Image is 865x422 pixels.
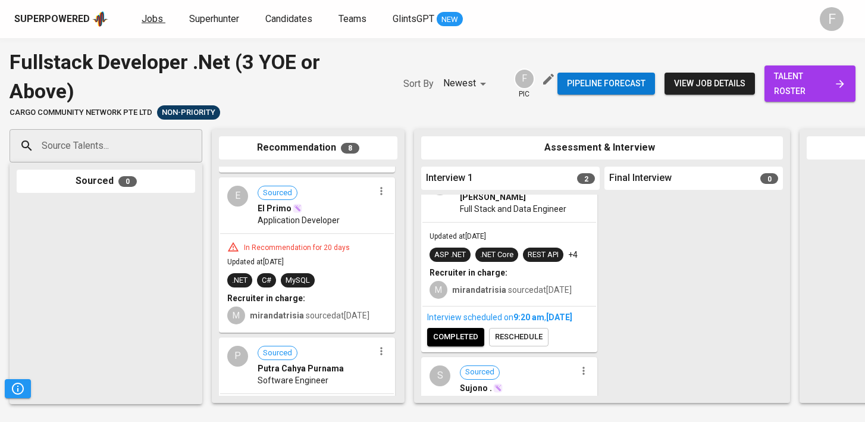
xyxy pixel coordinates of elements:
[430,268,507,277] b: Recruiter in charge:
[493,383,503,393] img: magic_wand.svg
[452,285,572,295] span: sourced at [DATE]
[433,330,478,344] span: completed
[452,285,506,295] b: mirandatrisia
[258,362,344,374] span: Putra Cahya Purnama
[10,48,380,105] div: Fullstack Developer .Net (3 YOE or Above)
[460,203,566,215] span: Full Stack and Data Engineer
[157,107,220,118] span: Non-Priority
[14,10,108,28] a: Superpoweredapp logo
[14,12,90,26] div: Superpowered
[92,10,108,28] img: app logo
[232,275,247,286] div: .NET
[426,171,473,185] span: Interview 1
[293,204,302,213] img: magic_wand.svg
[393,12,463,27] a: GlintsGPT NEW
[142,12,165,27] a: Jobs
[460,367,499,378] span: Sourced
[227,293,305,303] b: Recruiter in charge:
[427,311,591,323] div: Interview scheduled on ,
[568,249,578,261] p: +4
[774,69,846,98] span: talent roster
[17,170,195,193] div: Sourced
[514,68,535,89] div: F
[665,73,755,95] button: view job details
[577,173,595,184] span: 2
[393,13,434,24] span: GlintsGPT
[227,346,248,367] div: P
[250,311,304,320] b: mirandatrisia
[5,379,31,398] button: Pipeline Triggers
[258,374,328,386] span: Software Engineer
[764,65,855,102] a: talent roster
[118,176,137,187] span: 0
[339,12,369,27] a: Teams
[258,348,297,359] span: Sourced
[258,202,292,214] span: El Primo
[239,243,355,253] div: In Recommendation for 20 days
[427,328,484,346] button: completed
[557,73,655,95] button: Pipeline forecast
[514,68,535,99] div: pic
[262,275,271,286] div: C#
[189,13,239,24] span: Superhunter
[513,312,544,322] span: 9:20 AM
[219,177,395,333] div: ESourcedEl PrimoApplication DeveloperIn Recommendation for 20 daysUpdated at[DATE].NETC#MySQLRecr...
[609,171,672,185] span: Final Interview
[495,330,543,344] span: reschedule
[10,107,152,118] span: cargo community network pte ltd
[142,13,163,24] span: Jobs
[546,312,572,322] span: [DATE]
[286,275,310,286] div: MySQL
[820,7,844,31] div: F
[265,12,315,27] a: Candidates
[489,328,549,346] button: reschedule
[430,281,447,299] div: M
[434,249,466,261] div: ASP .NET
[421,166,597,352] div: MSourced[PERSON_NAME]Full Stack and Data EngineerUpdated at[DATE]ASP .NET.NET CoreREST API+4Recru...
[430,232,486,240] span: Updated at [DATE]
[403,77,434,91] p: Sort By
[567,76,645,91] span: Pipeline forecast
[528,249,559,261] div: REST API
[443,76,476,90] p: Newest
[760,173,778,184] span: 0
[674,76,745,91] span: view job details
[189,12,242,27] a: Superhunter
[258,187,297,199] span: Sourced
[227,258,284,266] span: Updated at [DATE]
[480,249,513,261] div: .NET Core
[258,214,340,226] span: Application Developer
[421,136,783,160] div: Assessment & Interview
[157,105,220,120] div: Sufficient Talents in Pipeline
[250,311,369,320] span: sourced at [DATE]
[460,191,526,203] span: [PERSON_NAME]
[443,73,490,95] div: Newest
[219,136,397,160] div: Recommendation
[227,307,245,324] div: M
[430,365,450,386] div: S
[460,394,557,406] span: Senior Software Engineer
[196,145,198,147] button: Open
[460,382,492,394] span: Sujono .
[341,143,359,154] span: 8
[227,186,248,207] div: E
[437,14,463,26] span: NEW
[265,13,312,24] span: Candidates
[339,13,366,24] span: Teams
